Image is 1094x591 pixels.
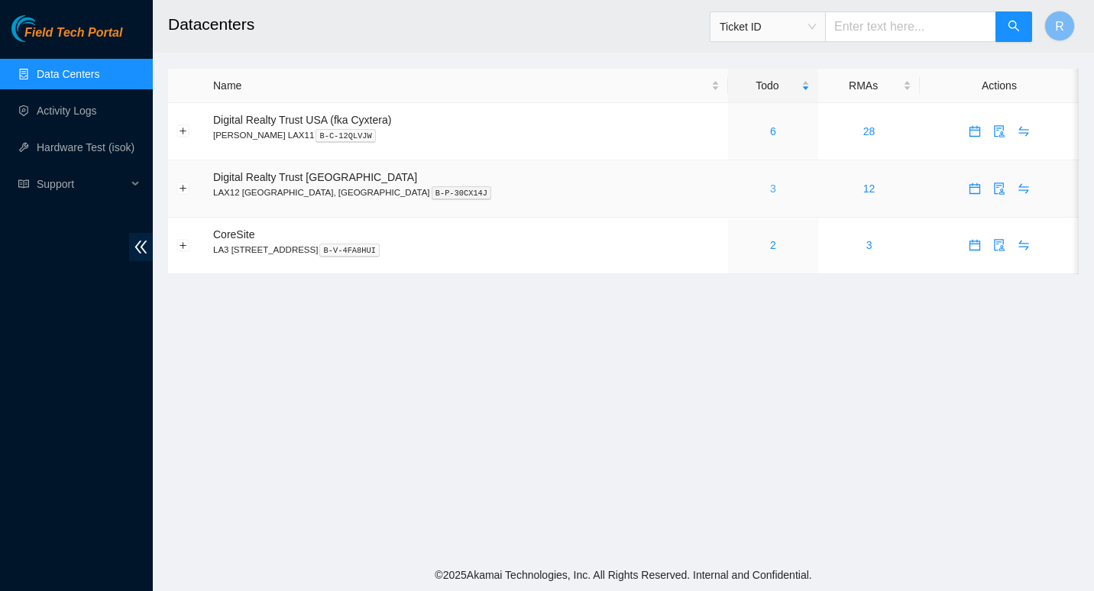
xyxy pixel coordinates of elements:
a: Akamai TechnologiesField Tech Portal [11,27,122,47]
button: Expand row [177,182,189,195]
span: Digital Realty Trust USA (fka Cyxtera) [213,114,391,126]
button: swap [1011,176,1036,201]
a: swap [1011,239,1036,251]
img: Akamai Technologies [11,15,77,42]
span: read [18,179,29,189]
button: swap [1011,119,1036,144]
kbd: B-C-12QLVJW [316,129,376,143]
span: swap [1012,125,1035,137]
a: audit [987,125,1011,137]
span: audit [988,239,1011,251]
a: calendar [963,125,987,137]
a: audit [987,182,1011,195]
span: calendar [963,182,986,195]
a: 3 [770,182,776,195]
button: audit [987,176,1011,201]
p: LA3 [STREET_ADDRESS] [213,243,720,257]
p: LAX12 [GEOGRAPHIC_DATA], [GEOGRAPHIC_DATA] [213,186,720,199]
span: double-left [129,233,153,261]
a: 6 [770,125,776,137]
a: Activity Logs [37,105,97,117]
a: Hardware Test (isok) [37,141,134,153]
span: swap [1012,239,1035,251]
footer: © 2025 Akamai Technologies, Inc. All Rights Reserved. Internal and Confidential. [153,559,1094,591]
button: audit [987,119,1011,144]
span: R [1055,17,1064,36]
a: Data Centers [37,68,99,80]
button: calendar [963,176,987,201]
button: calendar [963,119,987,144]
button: Expand row [177,125,189,137]
span: calendar [963,239,986,251]
span: Support [37,169,127,199]
span: audit [988,182,1011,195]
a: 2 [770,239,776,251]
a: 12 [863,182,876,195]
a: calendar [963,182,987,195]
a: 3 [866,239,872,251]
span: CoreSite [213,228,254,241]
button: Expand row [177,239,189,251]
button: audit [987,233,1011,257]
span: Field Tech Portal [24,26,122,40]
input: Enter text here... [825,11,996,42]
span: Ticket ID [720,15,816,38]
a: 28 [863,125,876,137]
kbd: B-V-4FA8HUI [319,244,380,257]
button: calendar [963,233,987,257]
button: swap [1011,233,1036,257]
kbd: B-P-30CX14J [432,186,492,200]
span: calendar [963,125,986,137]
button: R [1044,11,1075,41]
a: calendar [963,239,987,251]
a: swap [1011,125,1036,137]
span: search [1008,20,1020,34]
span: audit [988,125,1011,137]
th: Actions [920,69,1079,103]
span: swap [1012,182,1035,195]
span: Digital Realty Trust [GEOGRAPHIC_DATA] [213,171,417,183]
a: audit [987,239,1011,251]
p: [PERSON_NAME] LAX11 [213,128,720,142]
button: search [995,11,1032,42]
a: swap [1011,182,1036,195]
